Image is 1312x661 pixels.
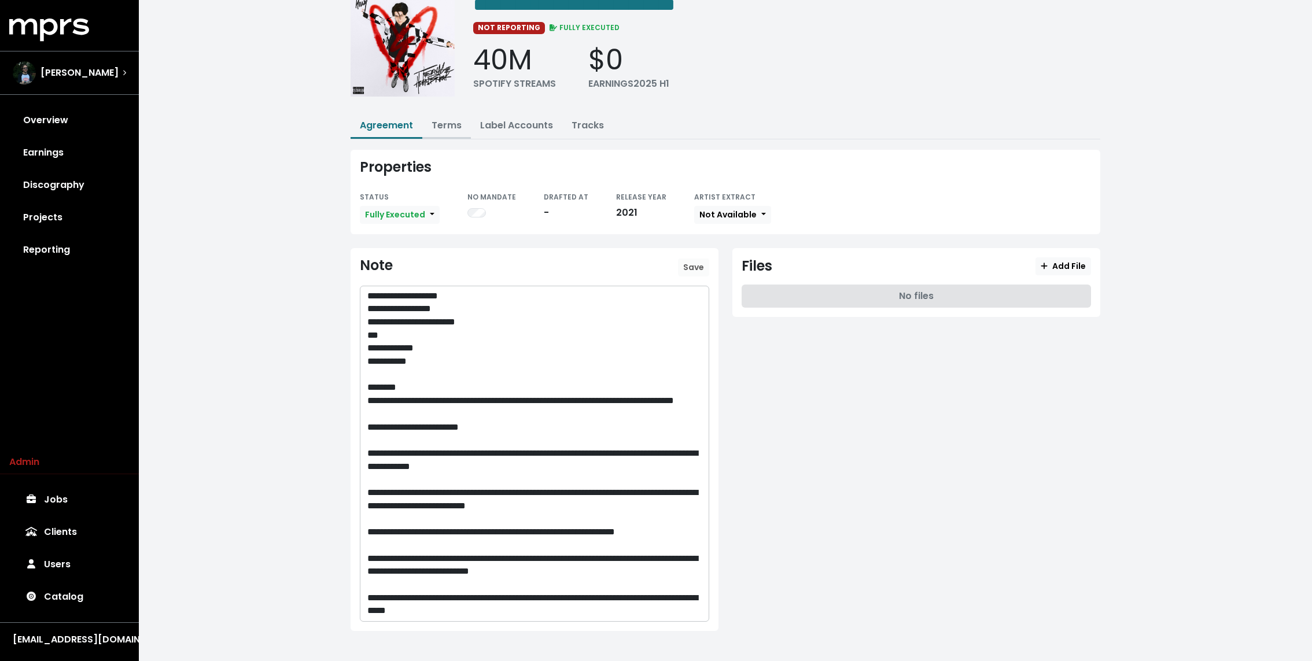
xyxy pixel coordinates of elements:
[480,119,553,132] a: Label Accounts
[1035,257,1091,275] button: Add File
[544,206,588,220] div: -
[699,209,757,220] span: Not Available
[9,483,130,516] a: Jobs
[694,192,755,202] small: ARTIST EXTRACT
[467,192,516,202] small: NO MANDATE
[40,66,119,80] span: [PERSON_NAME]
[9,104,130,136] a: Overview
[572,119,604,132] a: Tracks
[9,23,89,36] a: mprs logo
[360,119,413,132] a: Agreement
[616,206,666,220] div: 2021
[365,209,425,220] span: Fully Executed
[9,548,130,581] a: Users
[473,77,556,91] div: SPOTIFY STREAMS
[360,257,393,274] div: Note
[13,633,126,647] div: [EMAIL_ADDRESS][DOMAIN_NAME]
[9,632,130,647] button: [EMAIL_ADDRESS][DOMAIN_NAME]
[473,43,556,77] div: 40M
[9,169,130,201] a: Discography
[544,192,588,202] small: DRAFTED AT
[616,192,666,202] small: RELEASE YEAR
[694,206,771,224] button: Not Available
[588,77,669,91] div: EARNINGS 2025 H1
[360,159,1091,176] div: Properties
[9,136,130,169] a: Earnings
[9,201,130,234] a: Projects
[360,206,440,224] button: Fully Executed
[9,516,130,548] a: Clients
[360,192,389,202] small: STATUS
[742,285,1091,308] div: No files
[9,581,130,613] a: Catalog
[13,61,36,84] img: The selected account / producer
[547,23,620,32] span: FULLY EXECUTED
[473,22,545,34] span: NOT REPORTING
[588,43,669,77] div: $0
[9,234,130,266] a: Reporting
[1041,260,1086,272] span: Add File
[432,119,462,132] a: Terms
[742,258,772,275] div: Files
